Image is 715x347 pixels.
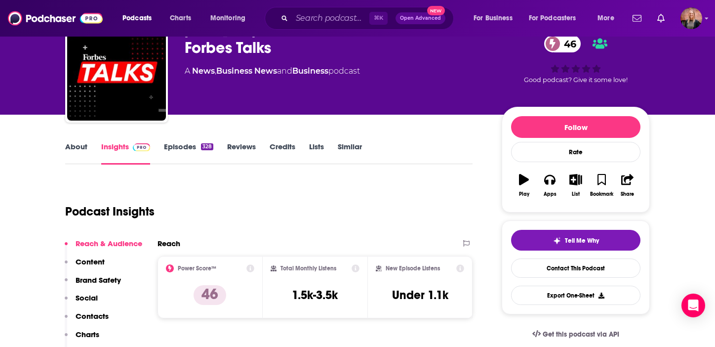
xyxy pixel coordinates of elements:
button: Apps [537,168,562,203]
button: Open AdvancedNew [396,12,445,24]
p: Charts [76,330,99,339]
a: News [192,66,215,76]
div: Open Intercom Messenger [681,294,705,317]
div: 328 [201,143,213,150]
h3: 1.5k-3.5k [292,288,338,303]
button: Export One-Sheet [511,286,640,305]
span: More [597,11,614,25]
div: 46Good podcast? Give it some love! [502,29,650,90]
button: open menu [591,10,627,26]
a: Charts [163,10,197,26]
button: open menu [203,10,258,26]
button: open menu [467,10,525,26]
button: Brand Safety [65,275,121,294]
span: Charts [170,11,191,25]
p: Reach & Audience [76,239,142,248]
p: Content [76,257,105,266]
img: tell me why sparkle [553,237,561,245]
div: Search podcasts, credits, & more... [274,7,463,30]
img: Podchaser - Follow, Share and Rate Podcasts [8,9,103,28]
button: Contacts [65,311,109,330]
h3: Under 1.1k [392,288,448,303]
h1: Podcast Insights [65,204,155,219]
p: Social [76,293,98,303]
span: Logged in as kara_new [680,7,702,29]
a: Episodes328 [164,142,213,165]
a: Show notifications dropdown [653,10,669,27]
h2: Power Score™ [178,265,216,272]
button: Play [511,168,537,203]
span: ⌘ K [369,12,388,25]
a: Show notifications dropdown [629,10,645,27]
p: Brand Safety [76,275,121,285]
a: Similar [338,142,362,165]
h2: Reach [158,239,180,248]
span: Tell Me Why [565,237,599,245]
button: tell me why sparkleTell Me Why [511,230,640,251]
span: and [277,66,292,76]
input: Search podcasts, credits, & more... [292,10,369,26]
a: Contact This Podcast [511,259,640,278]
a: InsightsPodchaser Pro [101,142,150,165]
img: User Profile [680,7,702,29]
span: Open Advanced [400,16,441,21]
a: Business [292,66,328,76]
span: Monitoring [210,11,245,25]
button: Share [615,168,640,203]
a: Business News [216,66,277,76]
div: List [572,191,580,197]
div: Rate [511,142,640,162]
button: Social [65,293,98,311]
button: Show profile menu [680,7,702,29]
button: Follow [511,116,640,138]
a: Lists [309,142,324,165]
button: Reach & Audience [65,239,142,257]
span: Podcasts [122,11,152,25]
button: open menu [522,10,591,26]
div: Play [519,191,529,197]
div: A podcast [185,65,360,77]
img: Podchaser Pro [133,143,150,151]
span: Get this podcast via API [543,330,619,339]
a: Get this podcast via API [524,322,627,347]
div: Apps [544,191,556,197]
span: 46 [554,35,581,52]
button: open menu [116,10,164,26]
div: Share [621,191,634,197]
img: Forbes Talks [67,22,166,121]
span: , [215,66,216,76]
a: Reviews [227,142,256,165]
a: 46 [544,35,581,52]
button: Content [65,257,105,275]
button: List [563,168,589,203]
h2: Total Monthly Listens [280,265,336,272]
a: Credits [270,142,295,165]
p: 46 [194,285,226,305]
span: For Business [474,11,513,25]
h2: New Episode Listens [386,265,440,272]
span: New [427,6,445,15]
div: Bookmark [590,191,613,197]
p: Contacts [76,311,109,321]
span: For Podcasters [529,11,576,25]
a: About [65,142,87,165]
button: Bookmark [589,168,614,203]
span: Good podcast? Give it some love! [524,76,628,84]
